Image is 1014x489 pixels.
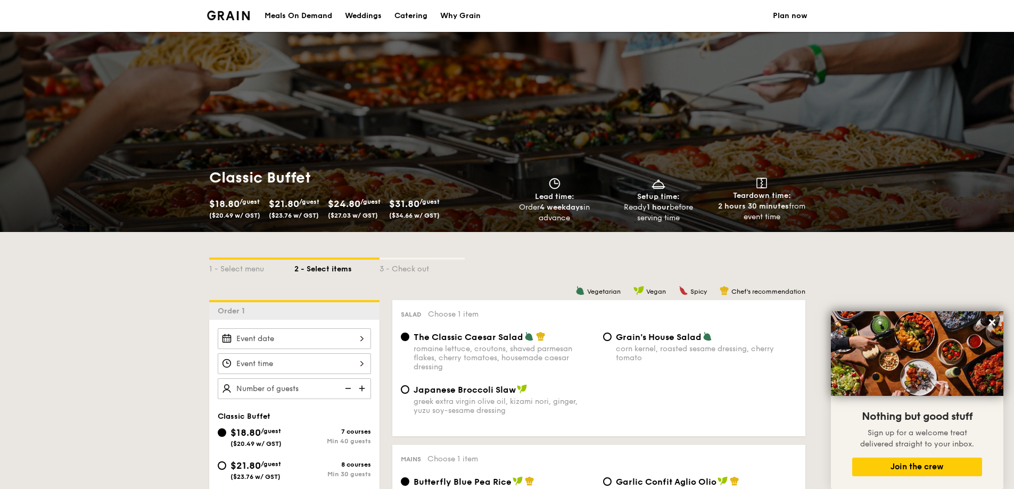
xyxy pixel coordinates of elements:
[650,178,666,189] img: icon-dish.430c3a2e.svg
[294,428,371,435] div: 7 courses
[525,476,534,486] img: icon-chef-hat.a58ddaea.svg
[862,410,972,423] span: Nothing but good stuff
[419,198,440,205] span: /guest
[852,458,982,476] button: Join the crew
[294,461,371,468] div: 8 courses
[414,477,512,487] span: Butterfly Blue Pea Rice
[230,473,281,480] span: ($23.76 w/ GST)
[730,476,739,486] img: icon-chef-hat.a58ddaea.svg
[428,310,479,319] span: Choose 1 item
[218,353,371,374] input: Event time
[984,314,1001,331] button: Close
[299,198,319,205] span: /guest
[517,384,527,394] img: icon-vegan.f8ff3823.svg
[328,212,378,219] span: ($27.03 w/ GST)
[380,260,465,275] div: 3 - Check out
[389,198,419,210] span: $31.80
[647,203,670,212] strong: 1 hour
[603,477,612,486] input: Garlic Confit Aglio Oliosuper garlicfied oil, slow baked cherry tomatoes, garden fresh thyme
[294,470,371,478] div: Min 30 guests
[860,428,974,449] span: Sign up for a welcome treat delivered straight to your inbox.
[218,328,371,349] input: Event date
[690,288,707,295] span: Spicy
[714,201,810,222] div: from event time
[401,385,409,394] input: Japanese Broccoli Slawgreek extra virgin olive oil, kizami nori, ginger, yuzu soy-sesame dressing
[218,428,226,437] input: $18.80/guest($20.49 w/ GST)7 coursesMin 40 guests
[414,397,595,415] div: greek extra virgin olive oil, kizami nori, ginger, yuzu soy-sesame dressing
[633,286,644,295] img: icon-vegan.f8ff3823.svg
[540,203,583,212] strong: 4 weekdays
[401,477,409,486] input: Butterfly Blue Pea Riceshallots, coriander, supergarlicfied oil, blue pea flower
[261,427,281,435] span: /guest
[547,178,563,189] img: icon-clock.2db775ea.svg
[230,427,261,438] span: $18.80
[207,11,250,20] img: Grain
[218,306,249,316] span: Order 1
[637,192,680,201] span: Setup time:
[587,288,621,295] span: Vegetarian
[328,198,360,210] span: $24.80
[513,476,523,486] img: icon-vegan.f8ff3823.svg
[209,212,260,219] span: ($20.49 w/ GST)
[209,168,503,187] h1: Classic Buffet
[401,333,409,341] input: The Classic Caesar Saladromaine lettuce, croutons, shaved parmesan flakes, cherry tomatoes, house...
[507,202,603,223] div: Order in advance
[831,311,1003,396] img: DSC07876-Edit02-Large.jpeg
[207,11,250,20] a: Logotype
[414,332,523,342] span: The Classic Caesar Salad
[355,378,371,399] img: icon-add.58712e84.svg
[389,212,440,219] span: ($34.66 w/ GST)
[339,378,355,399] img: icon-reduce.1d2dbef1.svg
[240,198,260,205] span: /guest
[720,286,729,295] img: icon-chef-hat.a58ddaea.svg
[611,202,706,223] div: Ready before serving time
[230,440,282,447] span: ($20.49 w/ GST)
[756,178,767,188] img: icon-teardown.65201eee.svg
[269,198,299,210] span: $21.80
[733,191,791,200] span: Teardown time:
[535,192,574,201] span: Lead time:
[230,460,261,471] span: $21.80
[536,331,546,341] img: icon-chef-hat.a58ddaea.svg
[218,461,226,470] input: $21.80/guest($23.76 w/ GST)8 coursesMin 30 guests
[524,331,534,341] img: icon-vegetarian.fe4039eb.svg
[218,378,371,399] input: Number of guests
[616,332,702,342] span: Grain's House Salad
[575,286,585,295] img: icon-vegetarian.fe4039eb.svg
[294,437,371,445] div: Min 40 guests
[218,412,270,421] span: Classic Buffet
[718,202,789,211] strong: 2 hours 30 minutes
[718,476,728,486] img: icon-vegan.f8ff3823.svg
[401,455,421,463] span: Mains
[401,311,422,318] span: Salad
[646,288,666,295] span: Vegan
[616,477,716,487] span: Garlic Confit Aglio Olio
[731,288,805,295] span: Chef's recommendation
[603,333,612,341] input: Grain's House Saladcorn kernel, roasted sesame dressing, cherry tomato
[703,331,712,341] img: icon-vegetarian.fe4039eb.svg
[209,198,240,210] span: $18.80
[209,260,294,275] div: 1 - Select menu
[294,260,380,275] div: 2 - Select items
[261,460,281,468] span: /guest
[414,344,595,371] div: romaine lettuce, croutons, shaved parmesan flakes, cherry tomatoes, housemade caesar dressing
[616,344,797,362] div: corn kernel, roasted sesame dressing, cherry tomato
[360,198,381,205] span: /guest
[427,454,478,463] span: Choose 1 item
[269,212,319,219] span: ($23.76 w/ GST)
[414,385,516,395] span: Japanese Broccoli Slaw
[679,286,688,295] img: icon-spicy.37a8142b.svg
